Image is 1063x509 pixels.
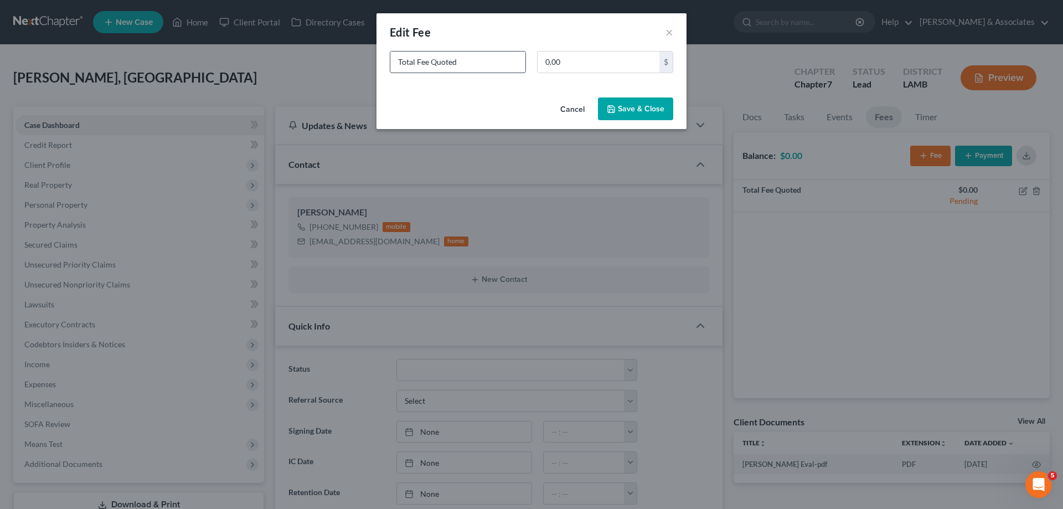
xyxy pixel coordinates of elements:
input: 0.00 [538,52,659,73]
button: Save & Close [598,97,673,121]
input: Describe... [390,52,525,73]
button: × [665,25,673,39]
span: 5 [1048,471,1057,480]
iframe: Intercom live chat [1025,471,1052,498]
button: Cancel [551,99,594,121]
span: Edit Fee [390,25,431,39]
div: $ [659,52,673,73]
